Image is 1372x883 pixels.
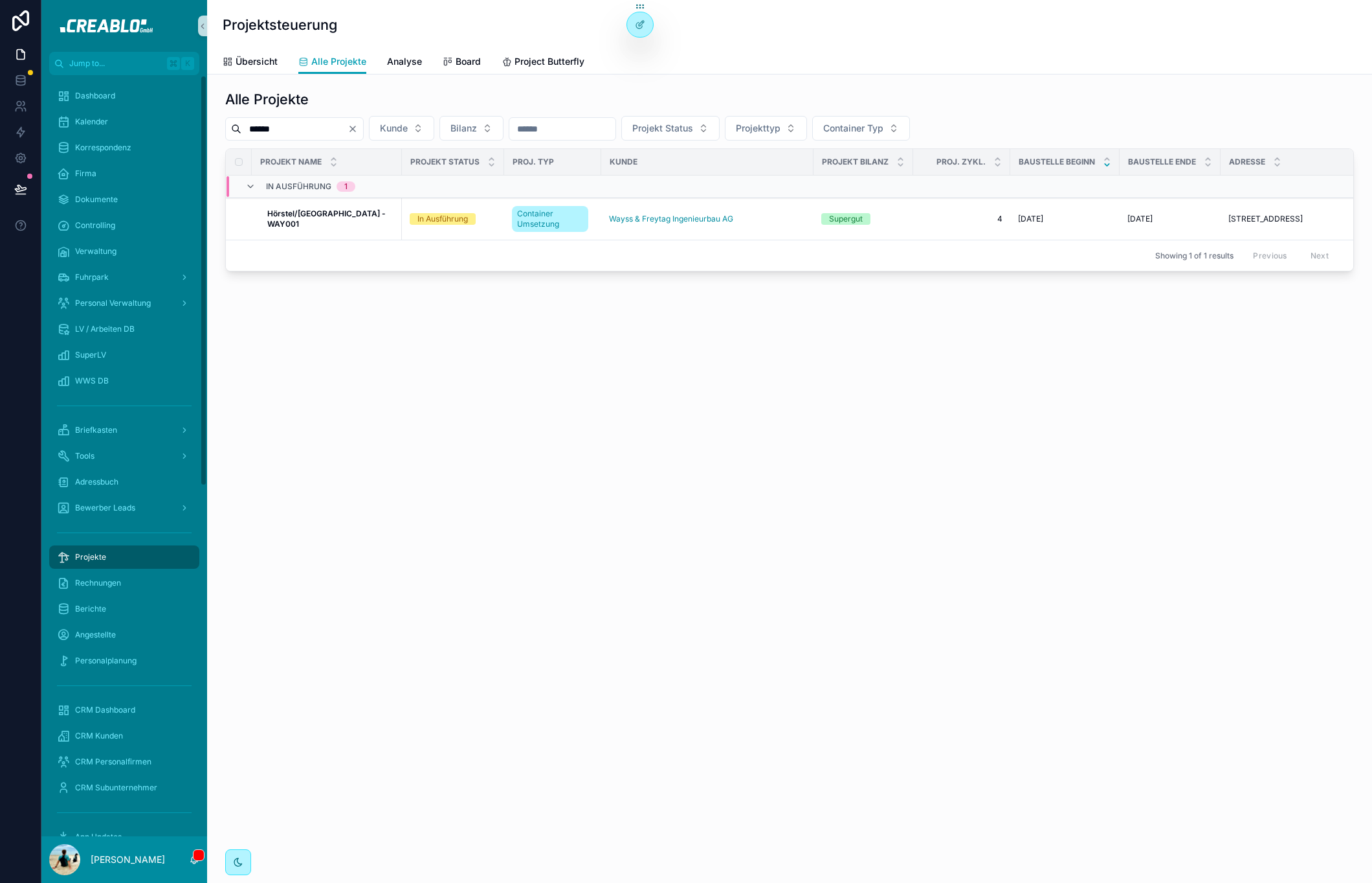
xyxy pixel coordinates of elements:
[621,116,720,141] button: Select Button
[75,425,117,435] span: Briefkasten
[609,214,806,224] a: Wayss & Freytag Ingenieurbau AG
[223,16,337,34] h1: Projektsteuerung
[69,58,162,69] span: Jump to...
[91,853,165,866] p: [PERSON_NAME]
[387,55,422,68] span: Analyse
[75,731,123,741] span: CRM Kunden
[1228,214,1303,224] span: [STREET_ADDRESS]
[49,136,199,159] a: Korrespondenz
[450,122,477,135] span: Bilanz
[517,209,583,229] span: Container Umsetzung
[49,825,199,849] a: App Updates
[609,214,733,224] a: Wayss & Freytag Ingenieurbau AG
[49,750,199,774] a: CRM Personalfirmen
[75,832,122,842] span: App Updates
[49,496,199,520] a: Bewerber Leads
[513,157,554,167] span: Proj. Typ
[75,783,157,793] span: CRM Subunternehmer
[75,630,116,640] span: Angestellte
[49,649,199,672] a: Personalplanung
[439,116,503,141] button: Select Button
[1229,157,1265,167] span: Adresse
[51,16,197,36] img: App logo
[75,298,151,308] span: Personal Verwaltung
[75,246,116,257] span: Verwaltung
[75,168,96,179] span: Firma
[936,157,986,167] span: Proj. Zykl.
[49,444,199,468] a: Tools
[725,116,807,141] button: Select Button
[49,343,199,367] a: SuperLV
[49,292,199,315] a: Personal Verwaltung
[344,181,348,192] div: 1
[75,451,94,461] span: Tools
[41,75,207,836] div: scrollable content
[49,110,199,133] a: Kalender
[49,188,199,211] a: Dokumente
[75,91,115,101] span: Dashboard
[1018,214,1043,224] span: [DATE]
[49,545,199,569] a: Projekte
[369,116,434,141] button: Select Button
[49,597,199,621] a: Berichte
[49,698,199,722] a: CRM Dashboard
[921,214,1002,224] a: 4
[75,220,115,231] span: Controlling
[75,272,109,282] span: Fuhrpark
[514,55,584,68] span: Project Butterfly
[1128,157,1196,167] span: Baustelle Ende
[49,419,199,442] a: Briefkasten
[75,503,135,513] span: Bewerber Leads
[49,623,199,647] a: Angestellte
[266,181,331,192] span: In Ausführung
[75,477,118,487] span: Adressbuch
[75,117,108,127] span: Kalender
[225,90,309,108] h1: Alle Projekte
[736,122,780,135] span: Projekttyp
[49,240,199,263] a: Verwaltung
[387,50,422,76] a: Analyse
[1019,157,1095,167] span: Baustelle Beginn
[49,162,199,185] a: Firma
[443,50,481,76] a: Board
[1155,251,1234,261] span: Showing 1 of 1 results
[417,213,468,225] div: In Ausführung
[49,724,199,748] a: CRM Kunden
[75,552,106,562] span: Projekte
[75,604,106,614] span: Berichte
[632,122,693,135] span: Projekt Status
[1127,214,1153,224] span: [DATE]
[267,209,388,229] strong: Hörstel/[GEOGRAPHIC_DATA] - WAY001
[49,571,199,595] a: Rechnungen
[821,213,905,225] a: Supergut
[512,206,588,232] a: Container Umsetzung
[49,84,199,108] a: Dashboard
[610,157,637,167] span: Kunde
[75,376,109,386] span: WWS DB
[829,213,863,225] div: Supergut
[410,213,496,225] a: In Ausführung
[223,50,278,76] a: Übersicht
[1018,214,1112,224] a: [DATE]
[75,578,121,588] span: Rechnungen
[49,266,199,289] a: Fuhrpark
[49,369,199,393] a: WWS DB
[75,194,118,205] span: Dokumente
[49,52,199,75] button: Jump to...K
[75,143,131,153] span: Korrespondenz
[75,757,151,767] span: CRM Personalfirmen
[456,55,481,68] span: Board
[298,50,366,75] a: Alle Projekte
[823,122,883,135] span: Container Typ
[380,122,408,135] span: Kunde
[812,116,910,141] button: Select Button
[49,214,199,237] a: Controlling
[75,656,137,666] span: Personalplanung
[267,209,394,229] a: Hörstel/[GEOGRAPHIC_DATA] - WAY001
[183,58,193,69] span: K
[311,55,366,68] span: Alle Projekte
[1127,214,1213,224] a: [DATE]
[49,470,199,494] a: Adressbuch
